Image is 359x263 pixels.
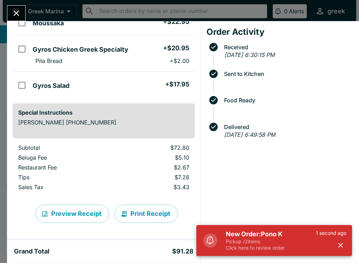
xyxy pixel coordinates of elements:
h5: $91.28 [172,247,194,256]
h5: Gyros Salad [33,82,69,90]
button: Print Receipt [115,205,178,223]
table: orders table [13,144,195,193]
h5: Grand Total [14,247,49,256]
h5: New Order: Pono K [226,230,316,238]
p: Sales Tax [18,184,110,191]
p: Pickup / 2 items [226,238,316,245]
p: [PERSON_NAME] [PHONE_NUMBER] [18,119,189,126]
span: Received [221,44,353,50]
span: Food Ready [221,97,353,103]
h5: + $22.95 [163,18,189,26]
h5: + $17.95 [165,80,189,89]
em: [DATE] 6:49:58 PM [224,131,275,138]
p: Click here to review order [226,245,316,251]
h5: Moussaka [33,19,64,27]
h5: Gyros Chicken Greek Specialty [33,45,128,54]
p: 1 second ago [316,230,346,236]
p: $7.28 [121,174,189,181]
p: Tips [18,174,110,181]
p: $72.80 [121,144,189,151]
p: $5.10 [121,154,189,161]
button: Preview Receipt [35,205,109,223]
h4: Order Activity [206,27,353,37]
p: $3.43 [121,184,189,191]
p: + $2.00 [170,57,189,64]
p: Restaurant Fee [18,164,110,171]
p: $2.67 [121,164,189,171]
span: Delivered [221,124,353,130]
p: Subtotal [18,144,110,151]
button: Close [7,6,25,21]
h5: + $20.95 [163,44,189,52]
h6: Special Instructions [18,109,189,116]
p: Pita Bread [35,57,62,64]
p: Beluga Fee [18,154,110,161]
span: Sent to Kitchen [221,71,353,77]
em: [DATE] 6:30:15 PM [224,51,275,58]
